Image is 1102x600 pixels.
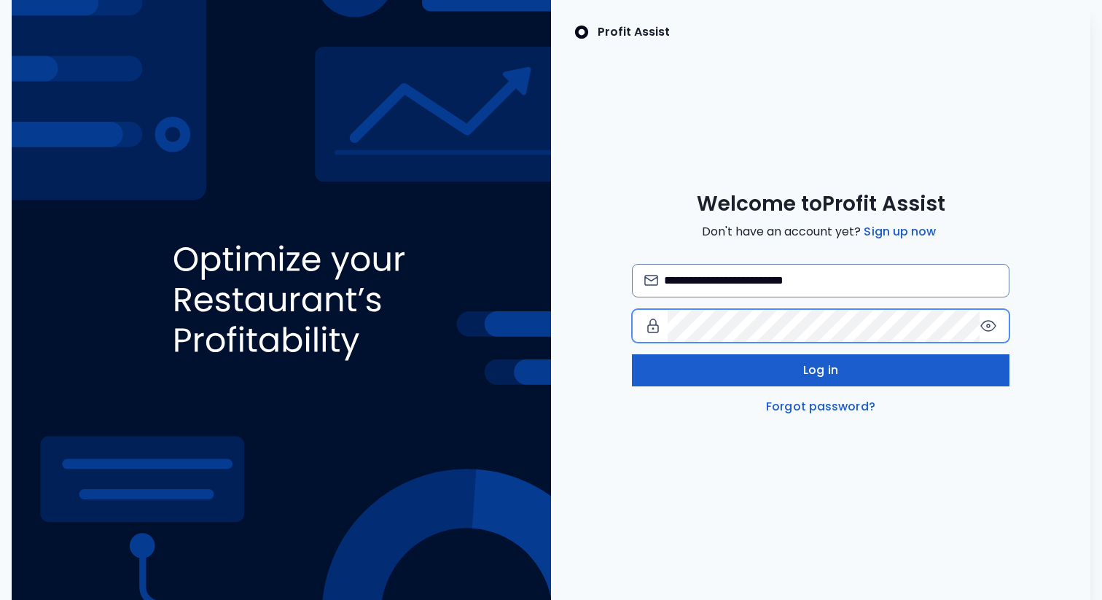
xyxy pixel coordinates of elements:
[632,354,1009,386] button: Log in
[598,23,670,41] p: Profit Assist
[697,191,945,217] span: Welcome to Profit Assist
[803,362,838,379] span: Log in
[861,223,939,241] a: Sign up now
[763,398,878,416] a: Forgot password?
[574,23,589,41] img: SpotOn Logo
[702,223,939,241] span: Don't have an account yet?
[644,275,658,286] img: email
